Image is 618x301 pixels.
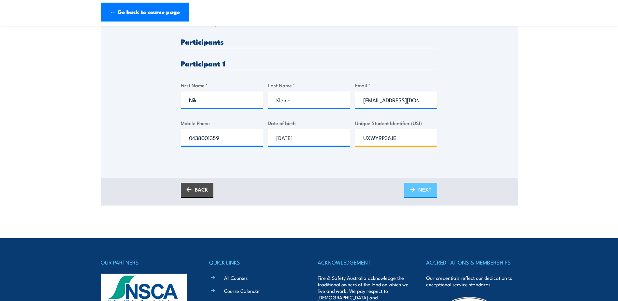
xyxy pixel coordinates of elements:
[224,274,248,281] a: All Courses
[355,81,437,89] label: Email
[426,258,517,267] h4: ACCREDITATIONS & MEMBERSHIPS
[181,60,437,67] h3: Participant 1
[418,181,432,198] span: NEXT
[404,183,437,198] a: NEXT
[355,119,437,127] label: Unique Student Identifier (USI)
[268,81,350,89] label: Last Name
[181,81,263,89] label: First Name
[426,275,517,288] p: Our credentials reflect our dedication to exceptional service standards.
[101,258,192,267] h4: OUR PARTNERS
[181,38,437,45] h3: Participants
[101,3,189,22] a: ← Go back to course page
[209,258,300,267] h4: QUICK LINKS
[224,287,260,294] a: Course Calendar
[181,119,263,127] label: Mobile Phone
[318,258,409,267] h4: ACKNOWLEDGEMENT
[181,183,213,198] a: BACK
[268,119,350,127] label: Date of birth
